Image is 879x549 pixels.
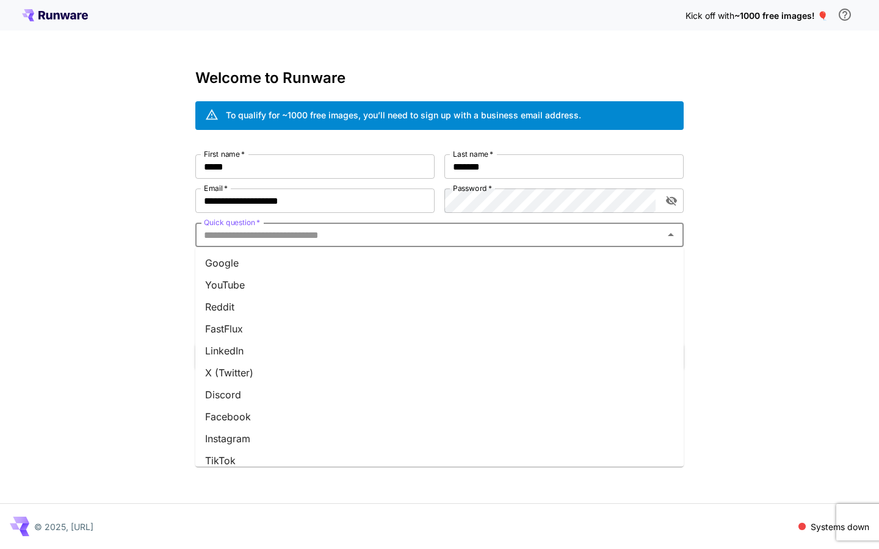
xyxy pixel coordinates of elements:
label: Email [204,183,228,193]
p: Systems down [811,520,869,533]
li: Discord [195,384,684,406]
p: © 2025, [URL] [34,520,93,533]
li: Google [195,252,684,274]
li: YouTube [195,274,684,296]
li: TikTok [195,450,684,472]
button: toggle password visibility [660,190,682,212]
li: X (Twitter) [195,362,684,384]
div: To qualify for ~1000 free images, you’ll need to sign up with a business email address. [226,109,581,121]
span: Kick off with [685,10,734,21]
li: Reddit [195,296,684,318]
li: LinkedIn [195,340,684,362]
button: Close [662,226,679,243]
label: Password [453,183,492,193]
label: Last name [453,149,493,159]
h3: Welcome to Runware [195,70,684,87]
li: Instagram [195,428,684,450]
label: Quick question [204,217,260,228]
li: Facebook [195,406,684,428]
label: First name [204,149,245,159]
span: ~1000 free images! 🎈 [734,10,828,21]
li: FastFlux [195,318,684,340]
button: In order to qualify for free credit, you need to sign up with a business email address and click ... [833,2,857,27]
